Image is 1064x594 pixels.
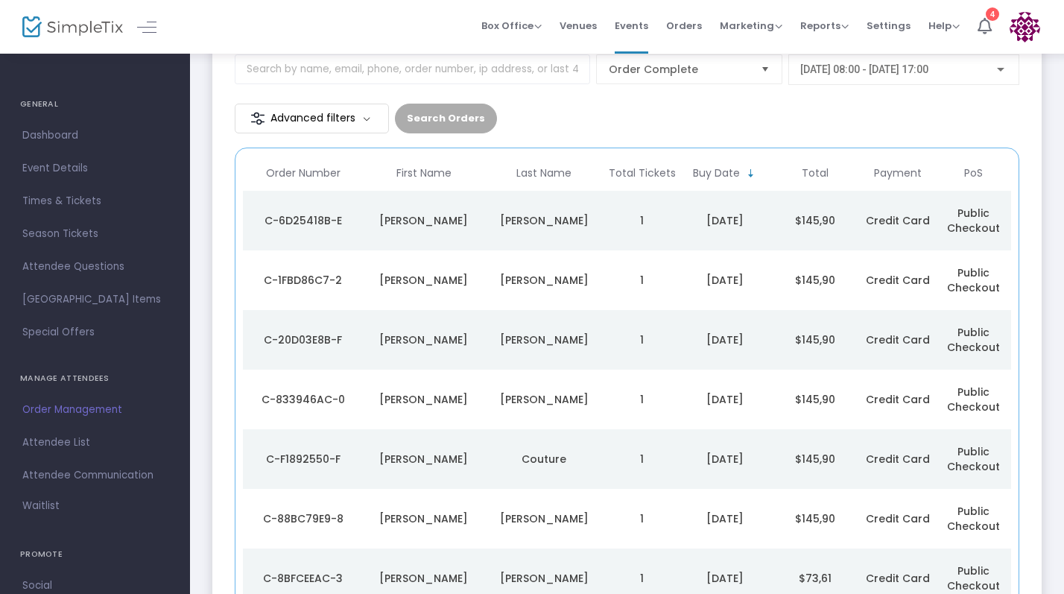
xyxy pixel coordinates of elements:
[683,273,766,288] div: 23/08/2025
[247,332,360,347] div: C-20D03E8B-F
[866,392,930,407] span: Credit Card
[22,323,168,342] span: Special Offers
[560,7,597,45] span: Venues
[487,392,601,407] div: Chassé
[947,265,1000,295] span: Public Checkout
[683,452,766,467] div: 19/08/2025
[720,19,782,33] span: Marketing
[615,7,648,45] span: Events
[866,273,930,288] span: Credit Card
[247,213,360,228] div: C-6D25418B-E
[367,392,481,407] div: Catherine
[487,511,601,526] div: Asselin
[235,54,590,84] input: Search by name, email, phone, order number, ip address, or last 4 digits of card
[22,159,168,178] span: Event Details
[947,325,1000,355] span: Public Checkout
[800,19,849,33] span: Reports
[22,466,168,485] span: Attendee Communication
[755,55,776,83] button: Select
[770,370,861,429] td: $145,90
[487,571,601,586] div: Pichette
[266,167,341,180] span: Order Number
[604,310,680,370] td: 1
[802,167,829,180] span: Total
[20,364,170,394] h4: MANAGE ATTENDEES
[874,167,922,180] span: Payment
[866,452,930,467] span: Credit Card
[745,168,757,180] span: Sortable
[867,7,911,45] span: Settings
[20,89,170,119] h4: GENERAL
[683,571,766,586] div: 18/08/2025
[235,104,389,133] m-button: Advanced filters
[770,489,861,549] td: $145,90
[487,452,601,467] div: Couture
[604,429,680,489] td: 1
[367,213,481,228] div: Jason
[396,167,452,180] span: First Name
[22,433,168,452] span: Attendee List
[22,257,168,277] span: Attendee Questions
[247,511,360,526] div: C-88BC79E9-8
[683,392,766,407] div: 22/08/2025
[866,213,930,228] span: Credit Card
[367,452,481,467] div: Gabrielle
[947,563,1000,593] span: Public Checkout
[683,511,766,526] div: 18/08/2025
[770,310,861,370] td: $145,90
[604,370,680,429] td: 1
[964,167,983,180] span: PoS
[22,499,60,514] span: Waitlist
[487,332,601,347] div: Tremblay
[516,167,571,180] span: Last Name
[947,385,1000,414] span: Public Checkout
[666,7,702,45] span: Orders
[367,332,481,347] div: William
[487,273,601,288] div: Legros
[866,332,930,347] span: Credit Card
[770,250,861,310] td: $145,90
[367,571,481,586] div: Maxime
[247,273,360,288] div: C-1FBD86C7-2
[367,273,481,288] div: Michael
[800,63,928,75] span: [DATE] 08:00 - [DATE] 17:00
[683,332,766,347] div: 22/08/2025
[770,191,861,250] td: $145,90
[947,444,1000,474] span: Public Checkout
[247,571,360,586] div: C-8BFCEEAC-3
[481,19,542,33] span: Box Office
[986,7,999,21] div: 4
[609,62,749,77] span: Order Complete
[604,250,680,310] td: 1
[604,489,680,549] td: 1
[770,429,861,489] td: $145,90
[866,571,930,586] span: Credit Card
[22,290,168,309] span: [GEOGRAPHIC_DATA] Items
[947,504,1000,534] span: Public Checkout
[947,206,1000,236] span: Public Checkout
[367,511,481,526] div: Amélie
[683,213,766,228] div: 24/08/2025
[22,192,168,211] span: Times & Tickets
[693,167,740,180] span: Buy Date
[247,452,360,467] div: C-F1892550-F
[487,213,601,228] div: Lamoureux
[604,156,680,191] th: Total Tickets
[250,111,265,126] img: filter
[22,224,168,244] span: Season Tickets
[928,19,960,33] span: Help
[604,191,680,250] td: 1
[20,540,170,569] h4: PROMOTE
[22,400,168,420] span: Order Management
[22,126,168,145] span: Dashboard
[866,511,930,526] span: Credit Card
[247,392,360,407] div: C-833946AC-0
